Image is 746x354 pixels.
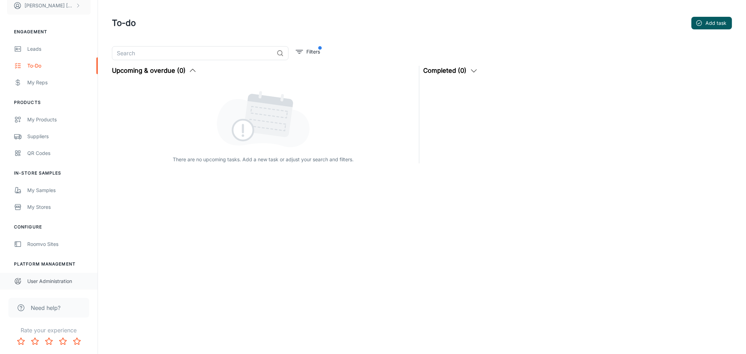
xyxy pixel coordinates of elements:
div: My Reps [27,79,91,86]
div: To-do [27,62,91,70]
button: Upcoming & overdue (0) [112,66,197,76]
button: Completed (0) [424,66,478,76]
div: QR Codes [27,149,91,157]
button: Add task [691,17,732,29]
div: Suppliers [27,133,91,140]
h1: To-do [112,17,136,29]
p: Filters [306,48,320,56]
button: filter [294,46,322,57]
p: There are no upcoming tasks. Add a new task or adjust your search and filters. [173,156,354,163]
div: My Samples [27,186,91,194]
img: upcoming_and_overdue_tasks_empty_state.svg [217,90,310,147]
input: Search [112,46,274,60]
div: My Stores [27,203,91,211]
div: Leads [27,45,91,53]
p: [PERSON_NAME] [PERSON_NAME] [24,2,74,9]
div: My Products [27,116,91,123]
